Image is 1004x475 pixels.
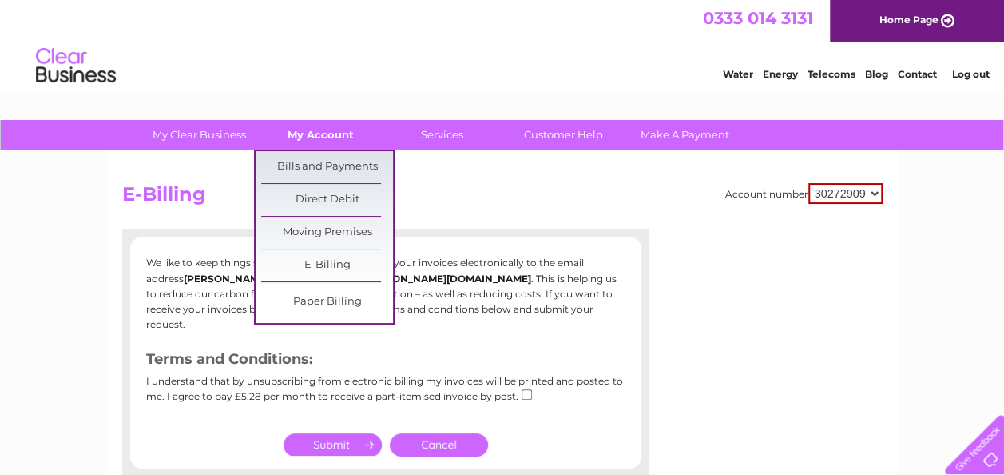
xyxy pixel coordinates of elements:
a: Cancel [390,433,488,457]
a: Services [376,120,508,150]
a: Make A Payment [619,120,751,150]
a: Water [723,68,753,80]
a: Telecoms [808,68,855,80]
img: logo.png [35,42,117,90]
a: My Clear Business [133,120,265,150]
a: Contact [898,68,937,80]
p: We like to keep things simple. You currently receive your invoices electronically to the email ad... [146,255,625,332]
a: Energy [763,68,798,80]
a: E-Billing [261,249,393,281]
h2: E-Billing [122,183,883,214]
a: Customer Help [498,120,629,150]
div: Clear Business is a trading name of Verastar Limited (registered in [GEOGRAPHIC_DATA] No. 3667643... [125,9,880,78]
div: Account number [725,183,883,204]
a: Log out [951,68,989,80]
h3: Terms and Conditions: [146,348,625,376]
a: Bills and Payments [261,151,393,183]
a: Moving Premises [261,217,393,249]
div: I understand that by unsubscribing from electronic billing my invoices will be printed and posted... [146,376,625,413]
a: Blog [865,68,888,80]
a: My Account [255,120,387,150]
b: [PERSON_NAME][EMAIL_ADDRESS][PERSON_NAME][DOMAIN_NAME] [184,273,531,285]
a: Direct Debit [261,184,393,216]
input: Submit [284,433,382,456]
a: Paper Billing [261,286,393,318]
a: 0333 014 3131 [703,8,813,28]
